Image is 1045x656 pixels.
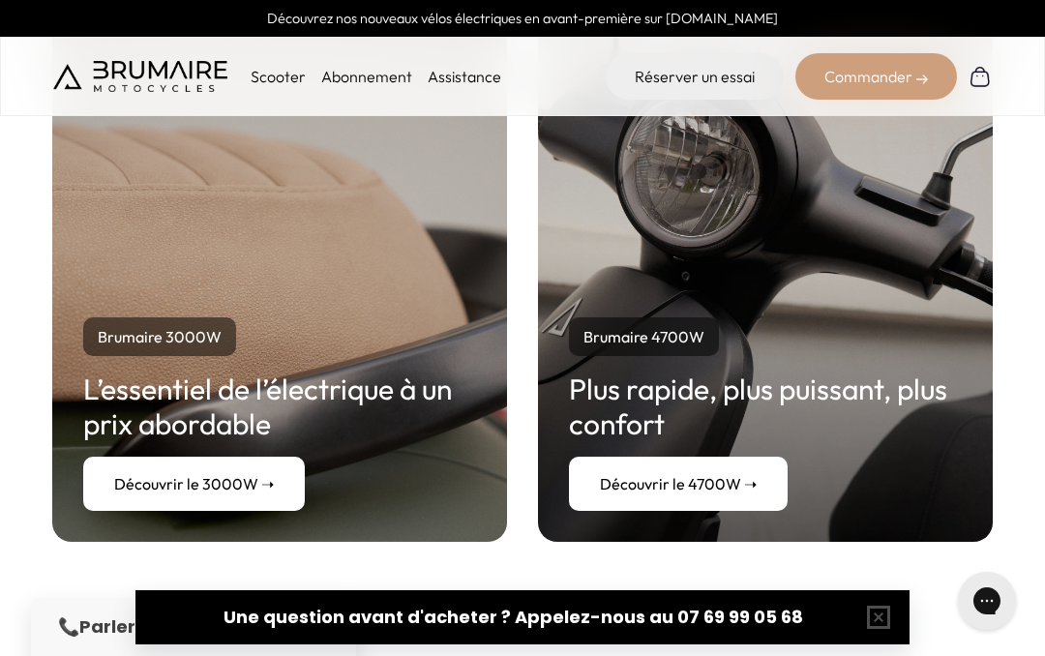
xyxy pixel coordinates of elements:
[83,457,305,511] a: Découvrir le 3000W ➝
[969,65,992,88] img: Panier
[569,457,788,511] a: Découvrir le 4700W ➝
[83,317,236,356] p: Brumaire 3000W
[606,53,784,100] a: Réserver un essai
[53,61,227,92] img: Brumaire Motocycles
[948,565,1026,637] iframe: Gorgias live chat messenger
[83,372,476,441] h2: L’essentiel de l’électrique à un prix abordable
[916,74,928,85] img: right-arrow-2.png
[321,67,412,86] a: Abonnement
[569,317,719,356] p: Brumaire 4700W
[428,67,501,86] a: Assistance
[795,53,957,100] div: Commander
[251,65,306,88] p: Scooter
[569,372,962,441] h2: Plus rapide, plus puissant, plus confort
